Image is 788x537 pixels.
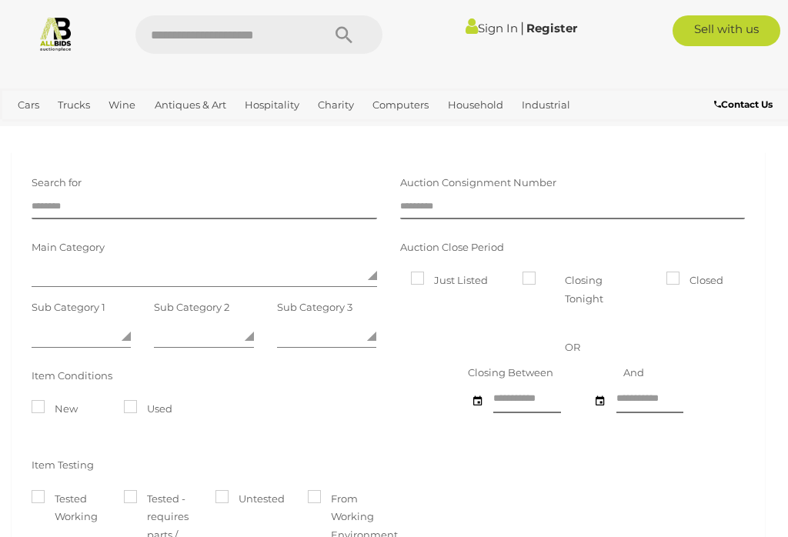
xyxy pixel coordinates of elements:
a: Sell with us [673,15,780,46]
label: Auction Consignment Number [400,174,556,192]
a: Sign In [466,21,518,35]
a: Register [526,21,577,35]
a: Contact Us [714,96,776,113]
a: Industrial [516,92,576,118]
label: Closed [666,272,723,289]
a: Sports [125,118,169,143]
a: Wine [102,92,142,118]
label: Tested Working [32,490,101,526]
a: Hospitality [239,92,306,118]
a: Cars [12,92,45,118]
label: Item Conditions [32,367,112,385]
a: Household [442,92,509,118]
a: [GEOGRAPHIC_DATA] [176,118,298,143]
label: Untested [215,490,285,508]
a: Computers [366,92,435,118]
label: OR [565,339,580,356]
label: Item Testing [32,456,94,474]
a: Charity [312,92,360,118]
label: Closing Tonight [523,272,622,308]
b: Contact Us [714,98,773,110]
img: Allbids.com.au [38,15,74,52]
label: Sub Category 1 [32,299,105,316]
a: Office [78,118,119,143]
label: Used [124,400,172,418]
label: New [32,400,78,418]
label: Just Listed [411,272,488,289]
span: | [520,19,524,36]
label: Search for [32,174,82,192]
label: And [623,364,644,382]
a: Antiques & Art [149,92,232,118]
label: Auction Close Period [400,238,504,256]
label: Sub Category 3 [277,299,352,316]
button: Search [306,15,382,54]
label: Main Category [32,238,105,256]
a: Trucks [52,92,96,118]
label: Closing Between [468,364,553,382]
a: Jewellery [12,118,72,143]
label: Sub Category 2 [154,299,229,316]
